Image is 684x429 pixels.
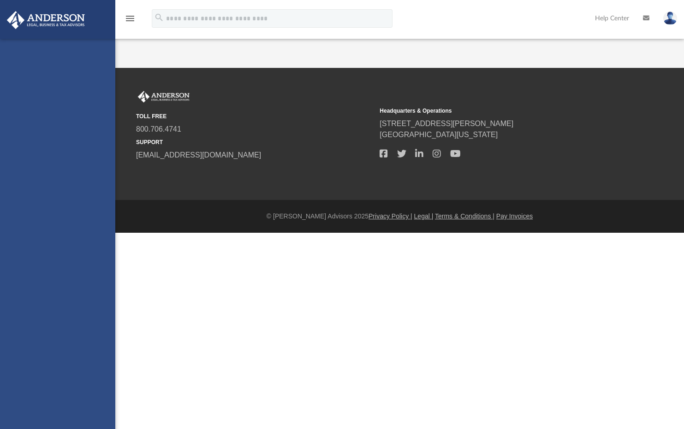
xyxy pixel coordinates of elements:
[663,12,677,25] img: User Pic
[435,212,494,220] a: Terms & Conditions |
[136,125,181,133] a: 800.706.4741
[380,107,617,115] small: Headquarters & Operations
[496,212,533,220] a: Pay Invoices
[125,18,136,24] a: menu
[115,211,684,221] div: © [PERSON_NAME] Advisors 2025
[380,120,513,127] a: [STREET_ADDRESS][PERSON_NAME]
[414,212,434,220] a: Legal |
[369,212,412,220] a: Privacy Policy |
[4,11,88,29] img: Anderson Advisors Platinum Portal
[136,151,261,159] a: [EMAIL_ADDRESS][DOMAIN_NAME]
[136,138,373,146] small: SUPPORT
[136,91,191,103] img: Anderson Advisors Platinum Portal
[380,131,498,139] a: [GEOGRAPHIC_DATA][US_STATE]
[136,112,373,121] small: TOLL FREE
[154,12,164,23] i: search
[125,13,136,24] i: menu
